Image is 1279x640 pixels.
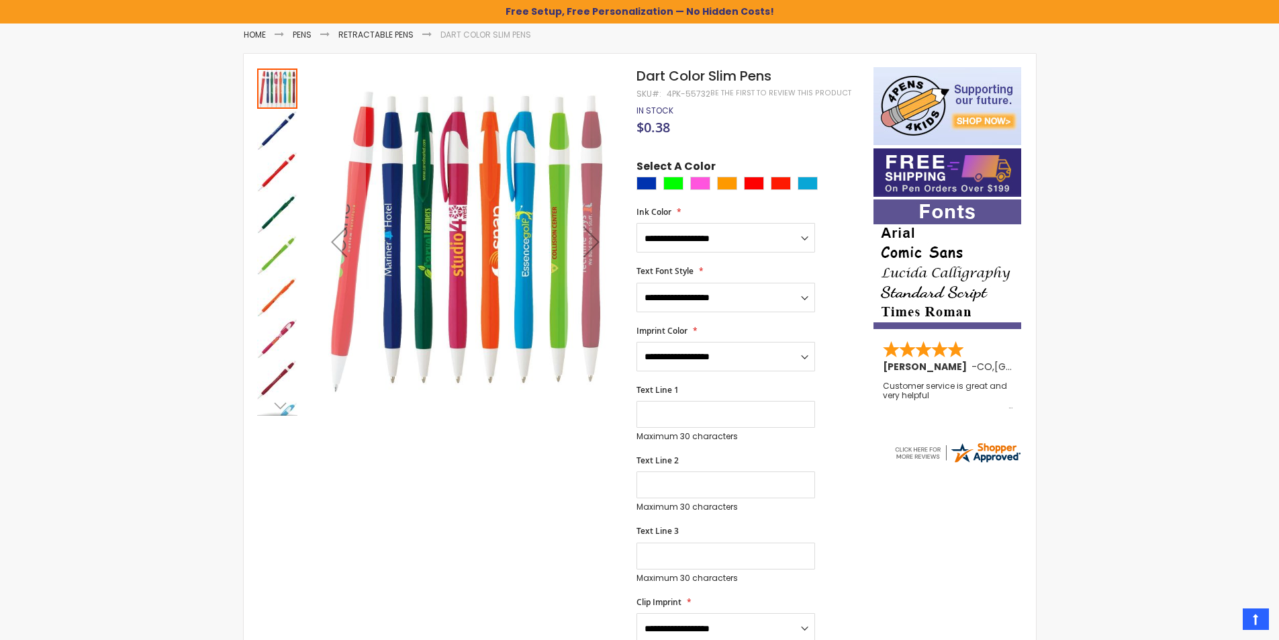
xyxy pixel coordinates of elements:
[636,573,815,584] p: Maximum 30 characters
[893,441,1022,465] img: 4pens.com widget logo
[636,159,716,177] span: Select A Color
[994,360,1093,373] span: [GEOGRAPHIC_DATA]
[636,455,679,466] span: Text Line 2
[636,88,661,99] strong: SKU
[636,177,657,190] div: Blue
[257,192,299,234] div: Dart Color Slim Pens
[257,317,299,359] div: Dart Color Slim Pens
[710,88,851,98] a: Be the first to review this product
[636,525,679,537] span: Text Line 3
[717,177,737,190] div: Orange
[690,177,710,190] div: Pink
[636,384,679,396] span: Text Line 1
[977,360,992,373] span: CO
[257,235,297,275] img: Dart Color Slim Pens
[636,265,694,277] span: Text Font Style
[257,396,297,416] div: Next
[636,325,688,336] span: Imprint Color
[636,66,771,85] span: Dart Color Slim Pens
[883,360,972,373] span: [PERSON_NAME]
[893,456,1022,467] a: 4pens.com certificate URL
[257,277,297,317] img: Dart Color Slim Pens
[565,67,618,416] div: Next
[873,67,1021,145] img: 4pens 4 kids
[257,360,297,400] img: Dart Color Slim Pens
[798,177,818,190] div: Turquoise
[257,110,297,150] img: Dart Color Slim Pens
[257,359,299,400] div: Dart Color Slim Pens
[636,502,815,512] p: Maximum 30 characters
[257,109,299,150] div: Dart Color Slim Pens
[636,206,671,218] span: Ink Color
[244,29,266,40] a: Home
[293,29,312,40] a: Pens
[257,193,297,234] img: Dart Color Slim Pens
[257,152,297,192] img: Dart Color Slim Pens
[440,30,531,40] li: Dart Color Slim Pens
[667,89,710,99] div: 4pk-55732
[636,431,815,442] p: Maximum 30 characters
[873,199,1021,329] img: font-personalization-examples
[257,275,299,317] div: Dart Color Slim Pens
[257,67,299,109] div: Dart Color Slim Pens
[883,381,1013,410] div: Customer service is great and very helpful
[663,177,683,190] div: Lime Green
[338,29,414,40] a: Retractable Pens
[771,177,791,190] div: Bright Red
[312,67,366,416] div: Previous
[257,318,297,359] img: Dart Color Slim Pens
[257,150,299,192] div: Dart Color Slim Pens
[636,105,673,116] div: Availability
[873,148,1021,197] img: Free shipping on orders over $199
[257,234,299,275] div: Dart Color Slim Pens
[972,360,1093,373] span: - ,
[312,87,619,394] img: Dart Color Slim Pens
[744,177,764,190] div: Red
[636,105,673,116] span: In stock
[1168,604,1279,640] iframe: Google Customer Reviews
[636,118,670,136] span: $0.38
[636,596,681,608] span: Clip Imprint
